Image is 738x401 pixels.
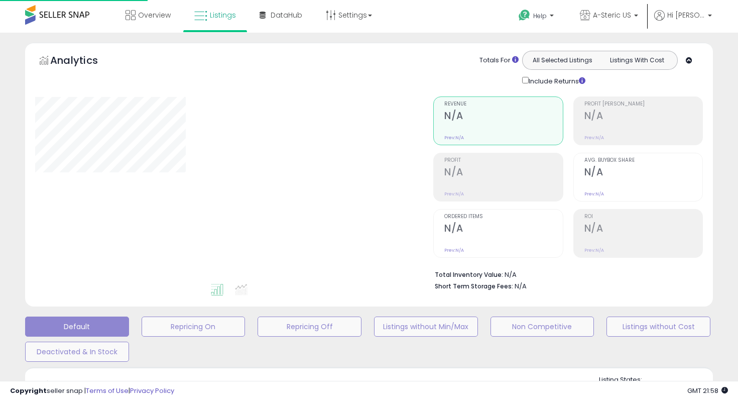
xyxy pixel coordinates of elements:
[138,10,171,20] span: Overview
[584,110,702,124] h2: N/A
[479,56,519,65] div: Totals For
[599,54,674,67] button: Listings With Cost
[271,10,302,20] span: DataHub
[25,317,129,337] button: Default
[584,166,702,180] h2: N/A
[444,110,562,124] h2: N/A
[511,2,564,33] a: Help
[374,317,478,337] button: Listings without Min/Max
[142,317,245,337] button: Repricing On
[444,135,464,141] small: Prev: N/A
[667,10,705,20] span: Hi [PERSON_NAME]
[444,102,562,107] span: Revenue
[606,317,710,337] button: Listings without Cost
[444,214,562,220] span: Ordered Items
[654,10,712,33] a: Hi [PERSON_NAME]
[593,10,631,20] span: A-Steric US
[584,102,702,107] span: Profit [PERSON_NAME]
[584,191,604,197] small: Prev: N/A
[435,282,513,290] b: Short Term Storage Fees:
[584,247,604,253] small: Prev: N/A
[435,270,503,279] b: Total Inventory Value:
[518,9,531,22] i: Get Help
[10,386,47,395] strong: Copyright
[50,53,117,70] h5: Analytics
[258,317,361,337] button: Repricing Off
[435,268,695,280] li: N/A
[444,158,562,163] span: Profit
[10,386,174,396] div: seller snap | |
[25,342,129,362] button: Deactivated & In Stock
[444,223,562,236] h2: N/A
[444,247,464,253] small: Prev: N/A
[515,281,527,291] span: N/A
[584,158,702,163] span: Avg. Buybox Share
[584,135,604,141] small: Prev: N/A
[584,214,702,220] span: ROI
[444,191,464,197] small: Prev: N/A
[533,12,547,20] span: Help
[210,10,236,20] span: Listings
[584,223,702,236] h2: N/A
[525,54,600,67] button: All Selected Listings
[490,317,594,337] button: Non Competitive
[515,75,597,86] div: Include Returns
[444,166,562,180] h2: N/A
